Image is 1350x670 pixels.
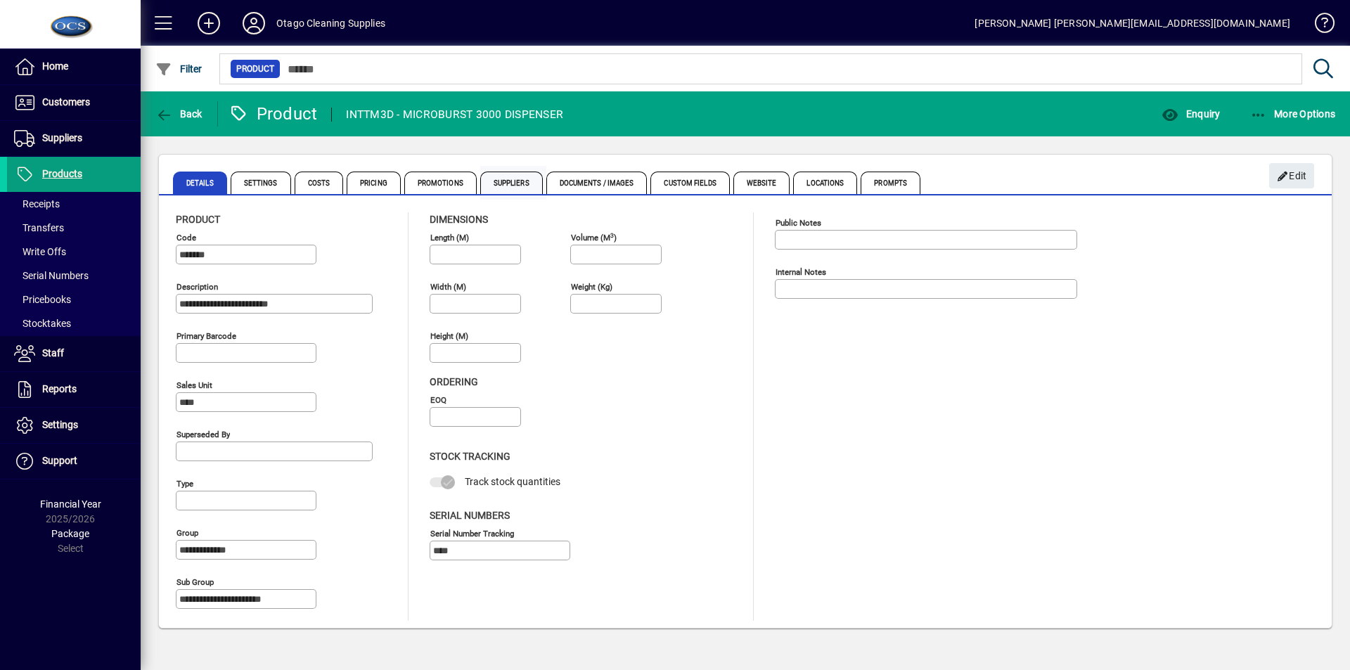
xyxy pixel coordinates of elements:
[793,172,857,194] span: Locations
[430,233,469,243] mat-label: Length (m)
[176,577,214,587] mat-label: Sub group
[42,347,64,359] span: Staff
[176,214,220,225] span: Product
[14,246,66,257] span: Write Offs
[231,11,276,36] button: Profile
[42,383,77,394] span: Reports
[546,172,648,194] span: Documents / Images
[776,267,826,277] mat-label: Internal Notes
[152,56,206,82] button: Filter
[176,479,193,489] mat-label: Type
[42,168,82,179] span: Products
[14,222,64,233] span: Transfers
[7,372,141,407] a: Reports
[430,214,488,225] span: Dimensions
[176,233,196,243] mat-label: Code
[610,231,614,238] sup: 3
[7,336,141,371] a: Staff
[51,528,89,539] span: Package
[7,85,141,120] a: Customers
[465,476,560,487] span: Track stock quantities
[1277,165,1307,188] span: Edit
[14,318,71,329] span: Stocktakes
[14,270,89,281] span: Serial Numbers
[430,510,510,521] span: Serial Numbers
[776,218,821,228] mat-label: Public Notes
[173,172,227,194] span: Details
[236,62,274,76] span: Product
[155,63,202,75] span: Filter
[14,198,60,210] span: Receipts
[430,331,468,341] mat-label: Height (m)
[141,101,218,127] app-page-header-button: Back
[42,455,77,466] span: Support
[861,172,920,194] span: Prompts
[975,12,1290,34] div: [PERSON_NAME] [PERSON_NAME][EMAIL_ADDRESS][DOMAIN_NAME]
[7,192,141,216] a: Receipts
[276,12,385,34] div: Otago Cleaning Supplies
[347,172,401,194] span: Pricing
[650,172,729,194] span: Custom Fields
[186,11,231,36] button: Add
[42,419,78,430] span: Settings
[42,60,68,72] span: Home
[346,103,563,126] div: INTTM3D - MICROBURST 3000 DISPENSER
[7,311,141,335] a: Stocktakes
[430,282,466,292] mat-label: Width (m)
[1304,3,1332,49] a: Knowledge Base
[176,430,230,439] mat-label: Superseded by
[7,288,141,311] a: Pricebooks
[229,103,318,125] div: Product
[42,96,90,108] span: Customers
[40,498,101,510] span: Financial Year
[176,282,218,292] mat-label: Description
[1247,101,1339,127] button: More Options
[155,108,202,120] span: Back
[7,408,141,443] a: Settings
[1158,101,1223,127] button: Enquiry
[231,172,291,194] span: Settings
[7,240,141,264] a: Write Offs
[7,216,141,240] a: Transfers
[152,101,206,127] button: Back
[42,132,82,143] span: Suppliers
[430,395,446,405] mat-label: EOQ
[7,444,141,479] a: Support
[733,172,790,194] span: Website
[430,528,514,538] mat-label: Serial Number tracking
[480,172,543,194] span: Suppliers
[295,172,344,194] span: Costs
[1162,108,1220,120] span: Enquiry
[7,264,141,288] a: Serial Numbers
[1269,163,1314,188] button: Edit
[176,331,236,341] mat-label: Primary barcode
[14,294,71,305] span: Pricebooks
[571,233,617,243] mat-label: Volume (m )
[176,528,198,538] mat-label: Group
[1250,108,1336,120] span: More Options
[7,49,141,84] a: Home
[404,172,477,194] span: Promotions
[7,121,141,156] a: Suppliers
[430,451,510,462] span: Stock Tracking
[571,282,612,292] mat-label: Weight (Kg)
[430,376,478,387] span: Ordering
[176,380,212,390] mat-label: Sales unit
